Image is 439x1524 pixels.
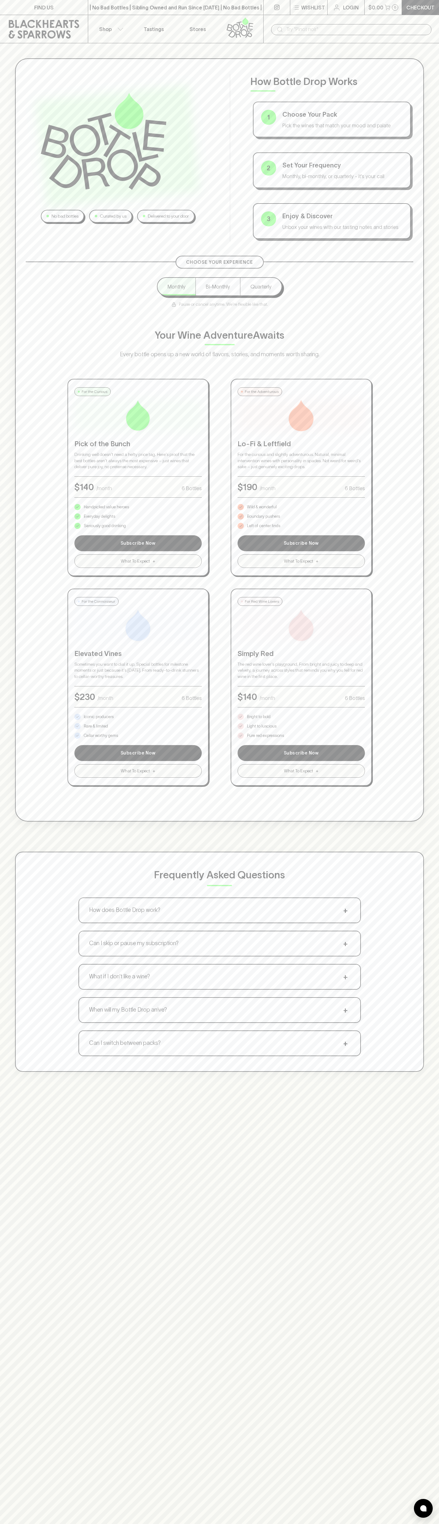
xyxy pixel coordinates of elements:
[301,4,325,11] p: Wishlist
[154,867,285,882] p: Frequently Asked Questions
[122,610,154,641] img: Elevated Vines
[247,523,280,529] p: Left of center finds
[253,330,284,341] span: Awaits
[82,389,107,394] p: For the Curious
[74,480,94,494] p: $ 140
[182,694,202,702] p: 6 Bottles
[394,6,396,9] p: 0
[240,278,281,295] button: Quarterly
[341,939,350,948] span: +
[74,764,202,778] button: What To Expect+
[84,714,114,720] p: Iconic producers
[261,161,276,176] div: 2
[74,690,95,703] p: $ 230
[282,122,403,129] p: Pick the wines that match your mood and palate
[238,690,257,703] p: $ 140
[247,733,284,739] p: Pure red expressions
[121,558,150,564] span: What To Expect
[100,213,126,220] p: Curated by us
[420,1505,426,1511] img: bubble-icon
[74,535,202,551] button: Subscribe Now
[79,998,360,1022] button: When will my Bottle Drop arrive?+
[345,694,365,702] p: 6 Bottles
[182,484,202,492] p: 6 Bottles
[88,15,132,43] button: Shop
[84,513,115,520] p: Everyday delights
[74,452,202,470] p: Drinking well doesn't need a hefty price tag. Here's proof that the best bottles aren't always th...
[89,906,160,914] p: How does Bottle Drop work?
[82,599,115,604] p: For the Connoisseur
[190,25,206,33] p: Stores
[186,259,253,266] p: Choose Your Experience
[238,745,365,761] button: Subscribe Now
[238,764,365,778] button: What To Expect+
[282,223,403,231] p: Unbox your wines with our tasting notes and stories
[286,610,317,641] img: Simply Red
[153,768,155,774] span: +
[51,213,78,220] p: No bad bottles
[99,25,112,33] p: Shop
[94,350,345,359] p: Every bottle opens up a new world of flavors, stories, and moments worth sharing.
[79,965,360,989] button: What if I don't like a wine?+
[316,768,319,774] span: +
[89,1006,167,1014] p: When will my Bottle Drop arrive?
[148,213,189,220] p: Delivered to your door
[238,648,365,659] p: Simply Red
[89,1039,161,1047] p: Can I switch between packs?
[250,74,414,89] p: How Bottle Drop Works
[282,211,403,221] p: Enjoy & Discover
[345,484,365,492] p: 6 Bottles
[245,599,279,604] p: For Red Wine Lovers
[284,768,313,774] span: What To Expect
[282,110,403,119] p: Choose Your Pack
[153,558,155,564] span: +
[79,1031,360,1056] button: Can I switch between packs?+
[84,523,126,529] p: Seriously good drinking
[89,939,179,948] p: Can I skip or pause my subscription?
[74,661,202,680] p: Sometimes you want to dial it up. Special bottles for milestone moments or just because it's [DAT...
[368,4,383,11] p: $0.00
[238,535,365,551] button: Subscribe Now
[121,768,150,774] span: What To Expect
[284,558,313,564] span: What To Expect
[341,1005,350,1015] span: +
[171,301,268,308] p: Pause or cancel anytime. We're flexible like that.
[158,278,195,295] button: Monthly
[34,4,54,11] p: FIND US
[245,389,279,394] p: For the Adventurous
[74,745,202,761] button: Subscribe Now
[286,24,426,34] input: Try "Pinot noir"
[316,558,319,564] span: +
[247,723,276,729] p: Light to luscious
[343,4,359,11] p: Login
[79,931,360,956] button: Can I skip or pause my subscription?+
[122,400,154,431] img: Pick of the Bunch
[79,898,360,923] button: How does Bottle Drop work?+
[96,484,112,492] p: /month
[247,513,280,520] p: Boundary pushers
[74,439,202,449] p: Pick of the Bunch
[238,452,365,470] p: For the curious and slightly adventurous. Natural, minimal intervention wines with personality in...
[195,278,240,295] button: Bi-Monthly
[341,1039,350,1048] span: +
[260,484,276,492] p: /month
[144,25,164,33] p: Tastings
[260,694,275,702] p: /month
[132,15,176,43] a: Tastings
[84,504,129,510] p: Handpicked value heroes
[98,694,113,702] p: /month
[261,211,276,226] div: 3
[261,110,276,125] div: 1
[247,714,270,720] p: Bright to bold
[74,648,202,659] p: Elevated Vines
[238,480,257,494] p: $ 190
[282,161,403,170] p: Set Your Frequency
[238,439,365,449] p: Lo-Fi & Leftfield
[74,554,202,568] button: What To Expect+
[238,661,365,680] p: The red wine lover's playground. From bright and juicy to deep and velvety, a journey across styl...
[286,400,317,431] img: Lo-Fi & Leftfield
[84,733,118,739] p: Cellar worthy gems
[341,972,350,982] span: +
[84,723,108,729] p: Rare & limited
[238,554,365,568] button: What To Expect+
